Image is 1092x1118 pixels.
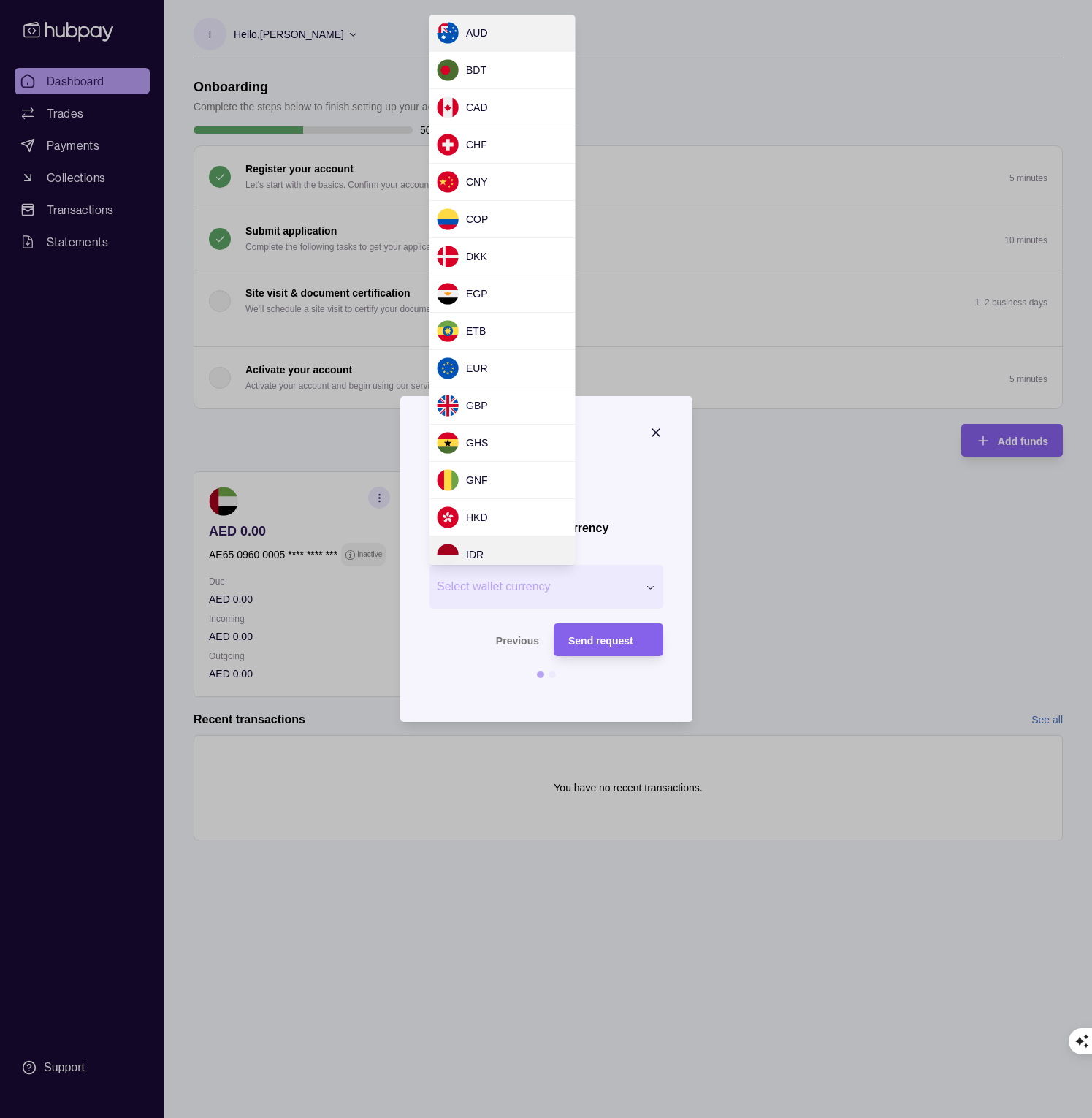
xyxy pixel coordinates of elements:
[466,251,487,262] span: DKK
[466,437,488,449] span: GHS
[437,357,459,379] img: eu
[437,171,459,193] img: cn
[466,512,488,523] span: HKD
[466,27,488,39] span: AUD
[466,325,486,337] span: ETB
[437,395,459,417] img: gb
[437,246,459,267] img: dk
[466,64,486,76] span: BDT
[466,474,488,486] span: GNF
[437,59,459,81] img: bd
[437,544,459,566] img: id
[466,288,488,300] span: EGP
[437,432,459,454] img: gh
[437,208,459,230] img: co
[466,549,484,560] span: IDR
[466,400,488,411] span: GBP
[466,139,487,151] span: CHF
[437,506,459,528] img: hk
[437,134,459,156] img: ch
[466,213,488,225] span: COP
[466,176,488,188] span: CNY
[437,469,459,491] img: gn
[437,22,459,44] img: au
[437,320,459,342] img: et
[466,102,488,113] span: CAD
[466,362,488,374] span: EUR
[437,283,459,305] img: eg
[437,96,459,118] img: ca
